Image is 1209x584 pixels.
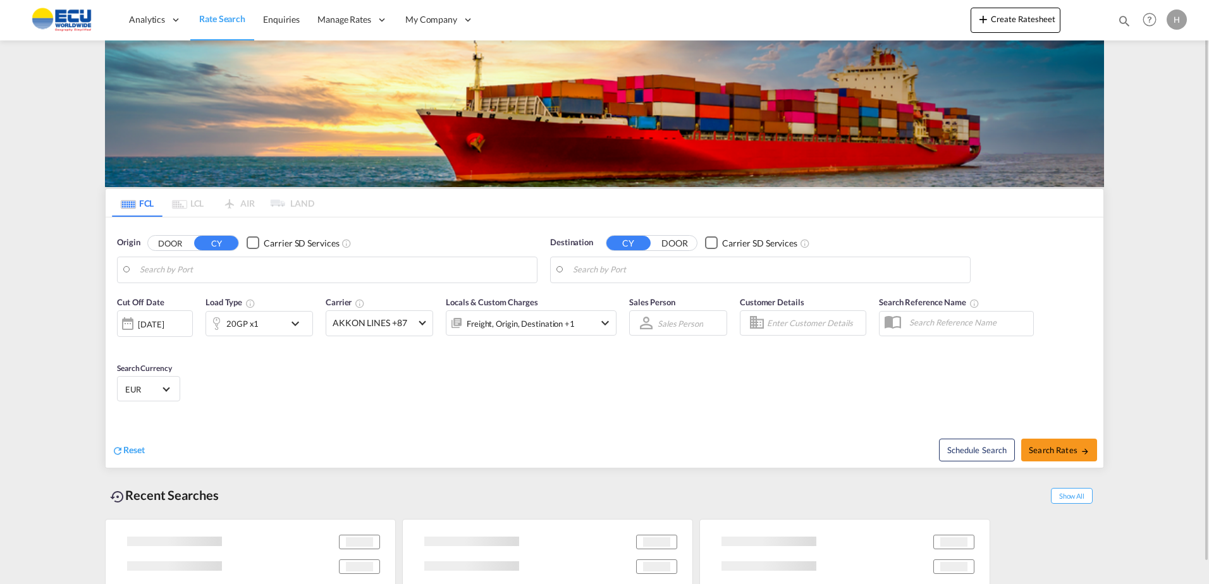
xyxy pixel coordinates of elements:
md-select: Sales Person [656,314,704,332]
span: Origin [117,236,140,249]
md-icon: icon-information-outline [245,298,255,308]
div: Carrier SD Services [264,237,339,250]
md-icon: icon-chevron-down [598,315,613,331]
div: H [1167,9,1187,30]
span: Locals & Custom Charges [446,297,538,307]
div: 20GP x1icon-chevron-down [206,311,313,336]
button: Note: By default Schedule search will only considerorigin ports, destination ports and cut off da... [939,439,1015,461]
button: DOOR [148,236,192,250]
md-checkbox: Checkbox No Ink [705,236,797,250]
span: Cut Off Date [117,297,164,307]
span: Search Currency [117,363,172,373]
div: Help [1139,9,1167,32]
button: CY [194,236,238,250]
span: Analytics [129,13,165,26]
span: AKKON LINES +87 [333,317,415,329]
md-icon: icon-chevron-down [288,316,309,331]
div: Origin DOOR CY Checkbox No InkUnchecked: Search for CY (Container Yard) services for all selected... [106,217,1103,468]
md-icon: icon-arrow-right [1081,447,1089,456]
md-select: Select Currency: € EUREuro [124,380,173,398]
span: My Company [405,13,457,26]
md-icon: icon-backup-restore [110,489,125,504]
button: icon-plus 400-fgCreate Ratesheet [971,8,1060,33]
div: Carrier SD Services [722,237,797,250]
span: Customer Details [740,297,804,307]
span: Search Rates [1029,445,1089,455]
span: Sales Person [629,297,675,307]
span: Manage Rates [317,13,371,26]
md-icon: icon-refresh [112,445,123,456]
md-icon: icon-magnify [1117,14,1131,28]
span: Destination [550,236,593,249]
input: Search by Port [140,260,531,279]
input: Enter Customer Details [767,313,862,332]
span: Enquiries [263,14,300,25]
div: icon-magnify [1117,14,1131,33]
md-icon: Your search will be saved by the below given name [969,298,979,308]
md-icon: icon-plus 400-fg [976,11,991,27]
div: 20GP x1 [226,315,259,332]
div: [DATE] [138,319,164,330]
div: [DATE] [117,310,193,337]
img: 6cccb1402a9411edb762cf9624ab9cda.png [19,6,104,34]
button: Search Ratesicon-arrow-right [1021,439,1097,461]
md-tab-item: FCL [112,189,163,217]
div: icon-refreshReset [112,444,145,458]
div: Recent Searches [105,481,224,509]
span: Rate Search [199,13,245,24]
span: Load Type [206,297,255,307]
div: Freight Origin Destination Factory Stuffing [467,315,575,332]
span: Reset [123,444,145,455]
md-icon: Unchecked: Search for CY (Container Yard) services for all selected carriers.Checked : Search for... [341,238,352,248]
md-datepicker: Select [117,336,126,353]
span: Help [1139,9,1160,30]
md-icon: The selected Trucker/Carrierwill be displayed in the rate results If the rates are from another f... [355,298,365,308]
span: Carrier [326,297,365,307]
span: EUR [125,384,161,395]
span: Show All [1051,488,1093,504]
div: Freight Origin Destination Factory Stuffingicon-chevron-down [446,310,617,336]
input: Search by Port [573,260,964,279]
md-pagination-wrapper: Use the left and right arrow keys to navigate between tabs [112,189,314,217]
md-icon: Unchecked: Search for CY (Container Yard) services for all selected carriers.Checked : Search for... [800,238,810,248]
img: LCL+%26+FCL+BACKGROUND.png [105,40,1104,187]
input: Search Reference Name [903,313,1033,332]
span: Search Reference Name [879,297,979,307]
button: DOOR [653,236,697,250]
md-checkbox: Checkbox No Ink [247,236,339,250]
button: CY [606,236,651,250]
